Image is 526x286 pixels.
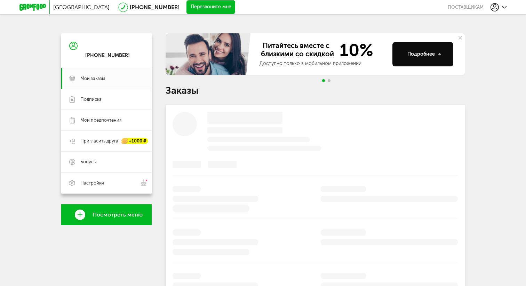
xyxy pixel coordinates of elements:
div: +1000 ₽ [122,138,148,144]
a: Мои заказы [61,68,152,89]
a: Пригласить друга +1000 ₽ [61,131,152,152]
a: Бонусы [61,152,152,172]
img: family-banner.579af9d.jpg [166,33,253,75]
span: Мои предпочтения [80,117,121,123]
span: Питайтесь вместе с близкими со скидкой [260,41,335,59]
a: Подписка [61,89,152,110]
span: Настройки [80,180,104,186]
span: Пригласить друга [80,138,118,144]
div: [PHONE_NUMBER] [85,52,130,59]
button: Перезвоните мне [186,0,235,14]
a: Мои предпочтения [61,110,152,131]
span: Go to slide 2 [328,79,330,82]
span: Посмотреть меню [93,212,143,218]
a: Посмотреть меню [61,204,152,225]
span: 10% [335,41,373,59]
a: [PHONE_NUMBER] [130,4,180,10]
span: Бонусы [80,159,97,165]
span: Подписка [80,96,102,103]
span: [GEOGRAPHIC_DATA] [53,4,110,10]
span: Мои заказы [80,75,105,82]
button: Подробнее [392,42,453,66]
div: Доступно только в мобильном приложении [260,60,387,67]
h1: Заказы [166,86,465,95]
a: Настройки [61,172,152,194]
div: Подробнее [407,51,441,58]
span: Go to slide 1 [322,79,325,82]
